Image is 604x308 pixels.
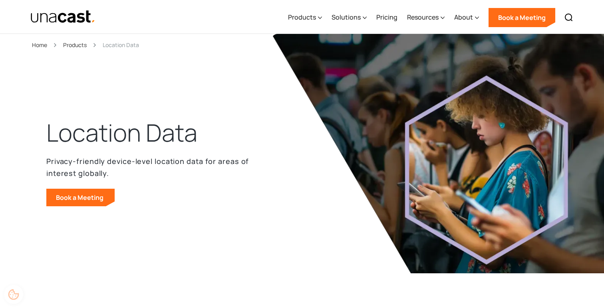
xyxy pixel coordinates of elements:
[288,1,322,34] div: Products
[4,285,23,304] div: Cookie Preferences
[407,12,439,22] div: Resources
[103,40,139,49] div: Location Data
[32,40,47,49] a: Home
[46,155,254,179] p: Privacy-friendly device-level location data for areas of interest globally.
[454,12,473,22] div: About
[332,1,367,34] div: Solutions
[332,12,361,22] div: Solutions
[46,189,115,206] a: Book a Meeting
[63,40,87,49] a: Products
[489,8,555,27] a: Book a Meeting
[30,10,95,24] a: home
[288,12,316,22] div: Products
[407,1,445,34] div: Resources
[30,10,95,24] img: Unacast text logo
[46,117,197,149] h1: Location Data
[376,1,397,34] a: Pricing
[454,1,479,34] div: About
[564,13,574,22] img: Search icon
